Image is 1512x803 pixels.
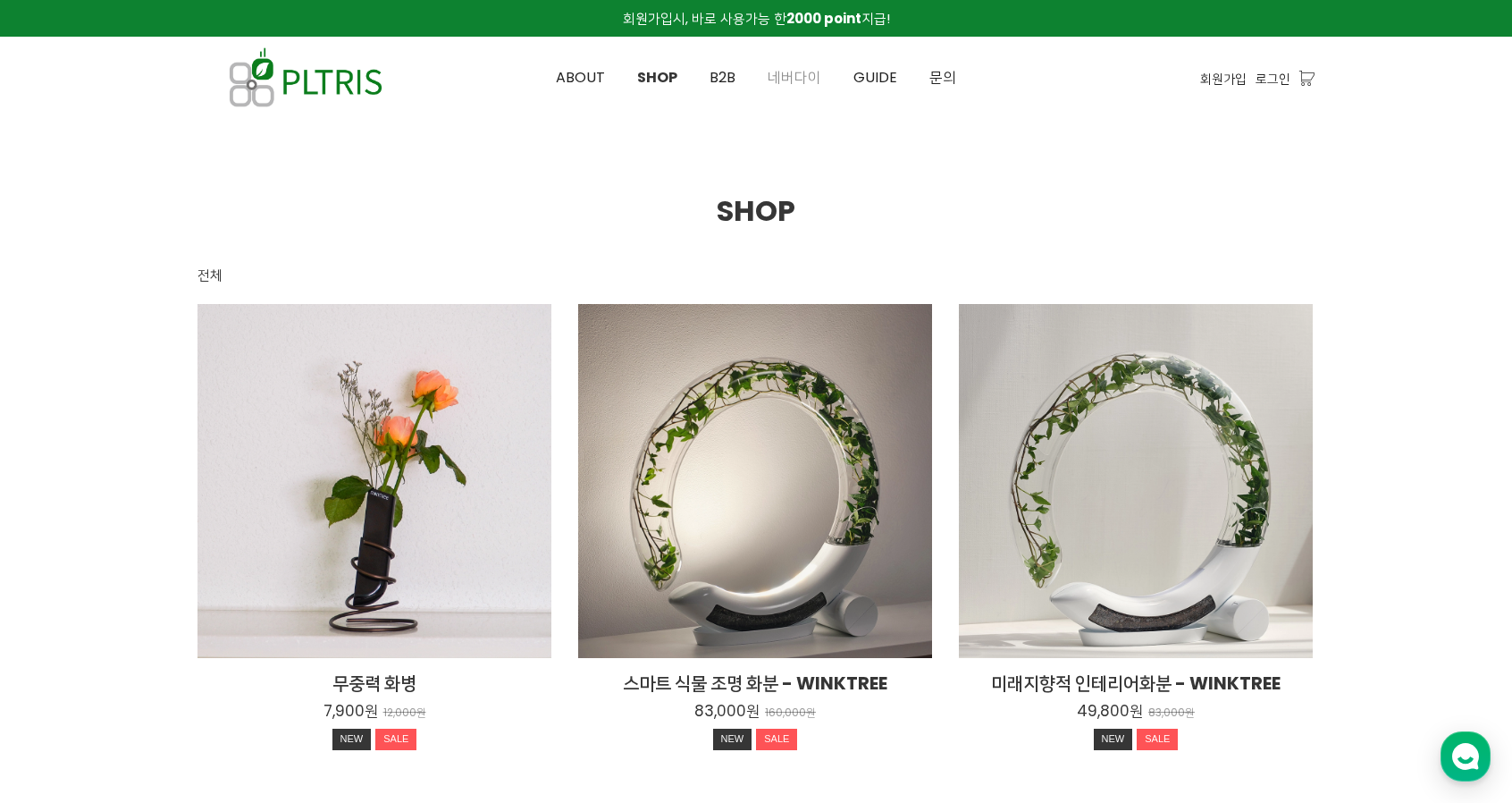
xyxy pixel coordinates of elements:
a: 네버다이 [752,38,837,118]
a: 회원가입 [1200,69,1247,89]
a: B2B [693,38,752,118]
div: SALE [375,729,416,750]
a: 로그인 [1256,69,1290,89]
p: 7,900원 [323,701,378,721]
div: NEW [1094,729,1133,750]
a: 설정 [231,567,343,612]
a: 문의 [913,38,972,118]
span: ABOUT [556,67,605,88]
span: 대화 [164,595,185,609]
span: SHOP [637,67,677,88]
h2: 무중력 화병 [197,671,551,696]
strong: 2000 point [786,9,861,28]
p: 160,000원 [765,706,816,720]
a: ABOUT [540,38,621,118]
a: GUIDE [837,38,913,118]
h2: 스마트 식물 조명 화분 - WINKTREE [578,671,932,696]
a: 대화 [118,567,231,612]
a: 미래지향적 인테리어화분 - WINKTREE 49,800원 83,000원 NEWSALE [959,671,1313,755]
span: B2B [710,67,735,88]
p: 83,000원 [694,701,760,721]
div: 전체 [197,265,223,286]
h2: 미래지향적 인테리어화분 - WINKTREE [959,671,1313,696]
p: 49,800원 [1077,701,1143,721]
a: SHOP [621,38,693,118]
span: 홈 [56,594,67,608]
a: 무중력 화병 7,900원 12,000원 NEWSALE [197,671,551,755]
div: NEW [332,729,372,750]
span: 설정 [276,594,298,608]
span: 네버다이 [768,67,821,88]
a: 홈 [5,567,118,612]
div: SALE [756,729,797,750]
p: 12,000원 [383,706,426,720]
div: NEW [713,729,752,750]
span: 회원가입시, 바로 사용가능 한 지급! [623,9,890,28]
div: SALE [1137,729,1178,750]
span: GUIDE [853,67,897,88]
span: SHOP [717,190,795,231]
a: 스마트 식물 조명 화분 - WINKTREE 83,000원 160,000원 NEWSALE [578,671,932,755]
p: 83,000원 [1148,706,1195,720]
span: 문의 [929,67,956,88]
